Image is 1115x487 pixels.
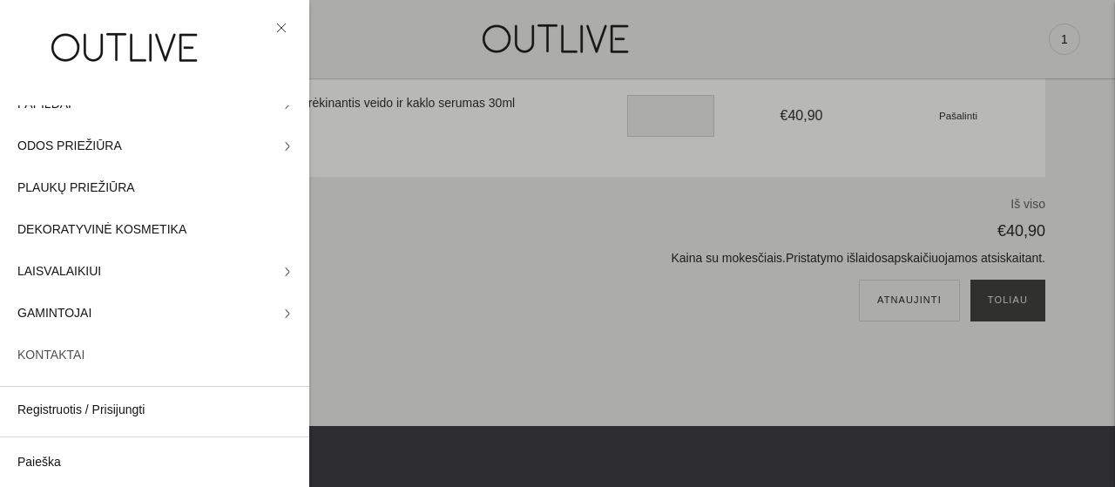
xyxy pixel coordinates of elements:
span: LAISVALAIKIUI [17,261,101,282]
span: DEKORATYVINĖ KOSMETIKA [17,220,186,240]
img: OUTLIVE [17,17,235,78]
span: KONTAKTAI [17,345,84,366]
span: GAMINTOJAI [17,303,91,324]
span: ODOS PRIEŽIŪRA [17,136,122,157]
span: PLAUKŲ PRIEŽIŪRA [17,178,135,199]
